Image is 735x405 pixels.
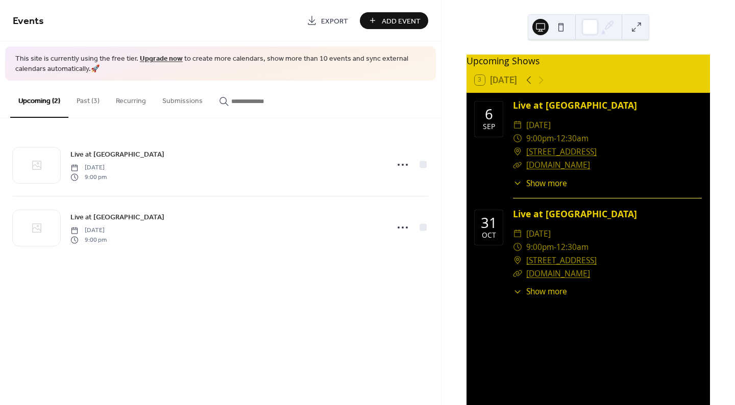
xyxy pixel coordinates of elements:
span: [DATE] [526,118,551,132]
span: Live at [GEOGRAPHIC_DATA] [70,212,164,223]
span: 12:30am [556,240,589,254]
a: [STREET_ADDRESS] [526,254,597,267]
a: [DOMAIN_NAME] [526,160,590,170]
span: 9:00pm [526,132,554,145]
a: Upgrade now [140,52,183,66]
div: ​ [513,240,522,254]
span: 12:30am [556,132,589,145]
span: Show more [526,178,567,189]
span: 9:00 pm [70,172,107,182]
div: 6 [485,107,493,121]
span: [DATE] [70,163,107,172]
a: [STREET_ADDRESS] [526,145,597,158]
a: [DOMAIN_NAME] [526,268,590,279]
span: 9:00pm [526,240,554,254]
button: ​Show more [513,286,567,297]
span: - [554,132,556,145]
div: ​ [513,145,522,158]
div: 31 [481,216,497,230]
div: ​ [513,132,522,145]
a: Export [299,12,356,29]
div: ​ [513,267,522,280]
span: - [554,240,556,254]
a: Live at [GEOGRAPHIC_DATA] [70,148,164,160]
span: This site is currently using the free tier. to create more calendars, show more than 10 events an... [15,54,426,74]
button: ​Show more [513,178,567,189]
span: Live at [GEOGRAPHIC_DATA] [70,149,164,160]
span: Export [321,16,348,27]
span: [DATE] [70,226,107,235]
div: Oct [482,232,496,239]
span: Events [13,11,44,31]
button: Add Event [360,12,428,29]
div: ​ [513,158,522,171]
div: ​ [513,286,522,297]
button: Past (3) [68,81,108,117]
a: Live at [GEOGRAPHIC_DATA] [513,208,637,220]
span: [DATE] [526,227,551,240]
span: 9:00 pm [70,235,107,244]
span: Show more [526,286,567,297]
button: Recurring [108,81,154,117]
span: Add Event [382,16,421,27]
a: Live at [GEOGRAPHIC_DATA] [513,99,637,112]
button: Upcoming (2) [10,81,68,118]
div: Sep [483,123,495,131]
div: Upcoming Shows [467,55,710,68]
button: Submissions [154,81,211,117]
a: Live at [GEOGRAPHIC_DATA] [70,211,164,223]
div: ​ [513,254,522,267]
div: ​ [513,227,522,240]
div: ​ [513,118,522,132]
div: ​ [513,178,522,189]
